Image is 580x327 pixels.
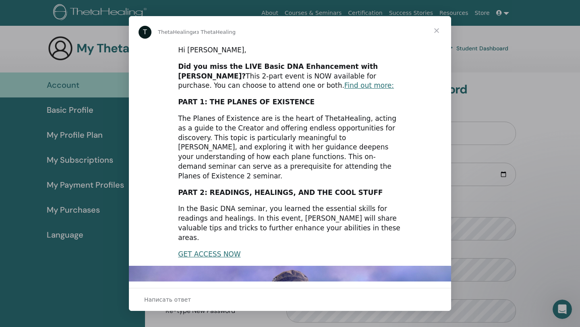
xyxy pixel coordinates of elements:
[344,81,394,89] a: Find out more:
[139,26,151,39] div: Profile image for ThetaHealing
[178,98,315,106] b: PART 1: THE PLANES OF EXISTENCE
[422,16,451,45] span: Закрыть
[178,114,402,181] div: The Planes of Existence are is the heart of ThetaHealing, acting as a guide to the Creator and of...
[158,29,193,35] span: ThetaHealing
[178,46,402,55] div: Hi [PERSON_NAME],
[178,204,402,242] div: In the Basic DNA seminar, you learned the essential skills for readings and healings. In this eve...
[178,62,402,91] div: This 2-part event is NOW available for purchase. You can choose to attend one or both.
[178,62,378,80] b: Did you miss the LIVE Basic DNA Enhancement with [PERSON_NAME]?
[178,250,240,258] a: GET ACCESS NOW
[144,294,191,305] span: Написать ответ
[178,188,383,197] b: PART 2: READINGS, HEALINGS, AND THE COOL STUFF
[193,29,236,35] span: из ThetaHealing
[129,288,451,311] div: Открыть разговор и ответить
